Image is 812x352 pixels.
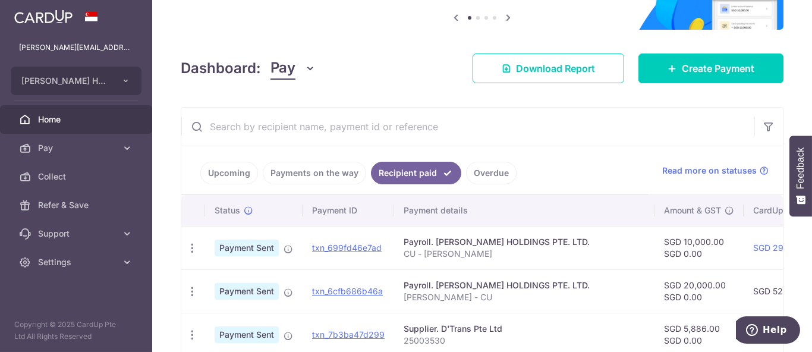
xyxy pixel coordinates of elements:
span: Read more on statuses [662,165,757,177]
span: Feedback [795,147,806,189]
span: Payment Sent [215,326,279,343]
span: Payment Sent [215,240,279,256]
span: Amount & GST [664,205,721,216]
div: Supplier. D'Trans Pte Ltd [404,323,645,335]
a: Download Report [473,54,624,83]
a: Overdue [466,162,517,184]
span: Payment Sent [215,283,279,300]
span: Pay [270,57,295,80]
span: Pay [38,142,117,154]
span: [PERSON_NAME] HOLDINGS PTE. LTD. [21,75,109,87]
button: [PERSON_NAME] HOLDINGS PTE. LTD. [11,67,141,95]
input: Search by recipient name, payment id or reference [181,108,754,146]
a: Payments on the way [263,162,366,184]
a: Upcoming [200,162,258,184]
a: SGD 290.00 [753,243,802,253]
p: 25003530 [404,335,645,347]
p: [PERSON_NAME][EMAIL_ADDRESS][DOMAIN_NAME] [19,42,133,54]
span: Status [215,205,240,216]
img: CardUp [14,10,73,24]
div: Payroll. [PERSON_NAME] HOLDINGS PTE. LTD. [404,236,645,248]
th: Payment ID [303,195,394,226]
span: Support [38,228,117,240]
td: SGD 10,000.00 SGD 0.00 [654,226,744,269]
button: Pay [270,57,316,80]
a: txn_6cfb686b46a [312,286,383,296]
p: CU - [PERSON_NAME] [404,248,645,260]
a: txn_7b3ba47d299 [312,329,385,340]
a: txn_699fd46e7ad [312,243,382,253]
a: Create Payment [638,54,783,83]
h4: Dashboard: [181,58,261,79]
iframe: Opens a widget where you can find more information [736,316,800,346]
p: [PERSON_NAME] - CU [404,291,645,303]
th: Payment details [394,195,654,226]
button: Feedback - Show survey [789,136,812,216]
a: Read more on statuses [662,165,769,177]
span: Download Report [516,61,595,76]
div: Payroll. [PERSON_NAME] HOLDINGS PTE. LTD. [404,279,645,291]
a: Recipient paid [371,162,461,184]
span: Home [38,114,117,125]
span: Refer & Save [38,199,117,211]
td: SGD 20,000.00 SGD 0.00 [654,269,744,313]
span: CardUp fee [753,205,798,216]
span: Settings [38,256,117,268]
span: Collect [38,171,117,183]
span: Create Payment [682,61,754,76]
